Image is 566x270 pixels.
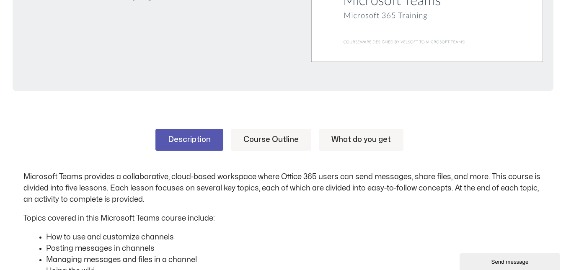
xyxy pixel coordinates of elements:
[23,213,543,224] p: Topics covered in this Microsoft Teams course include:
[155,129,223,151] a: Description
[46,243,543,254] li: Posting messages in channels
[231,129,311,151] a: Course Outline
[46,254,543,265] li: Managing messages and files in a channel
[23,171,543,205] p: Microsoft Teams provides a collaborative, cloud-based workspace where Office 365 users can send m...
[319,129,403,151] a: What do you get
[460,252,562,270] iframe: chat widget
[46,231,543,243] li: How to use and customize channels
